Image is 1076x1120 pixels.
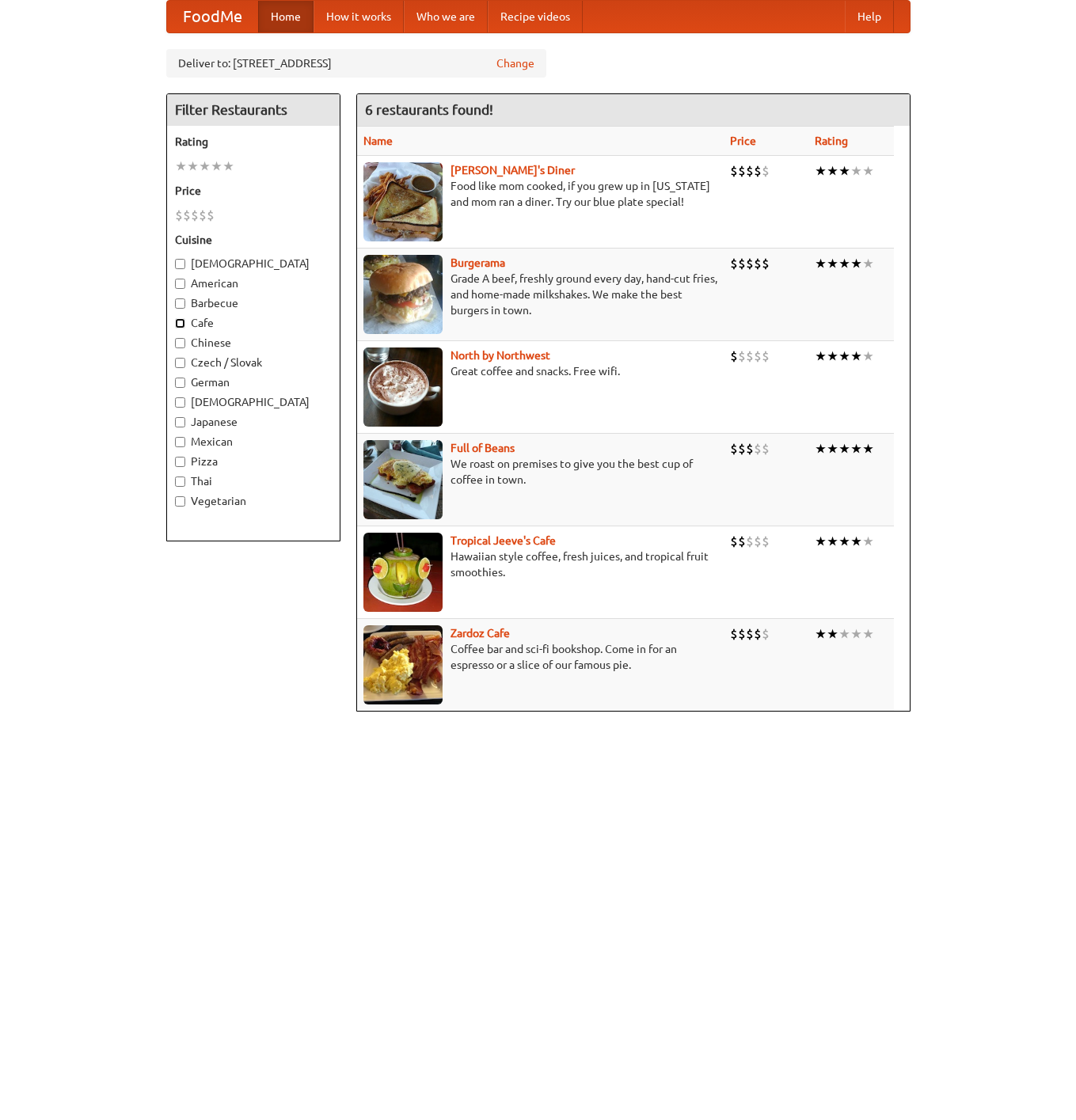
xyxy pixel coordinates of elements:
[363,347,443,427] img: north.jpg
[738,162,746,180] li: $
[838,625,850,643] li: ★
[746,440,754,457] li: $
[738,533,746,550] li: $
[738,625,746,643] li: $
[827,625,838,643] li: ★
[365,102,493,117] ng-pluralize: 6 restaurants found!
[815,440,827,457] li: ★
[862,347,874,365] li: ★
[815,255,827,272] li: ★
[827,347,838,365] li: ★
[175,318,185,328] input: Cafe
[762,255,770,272] li: $
[838,440,850,457] li: ★
[314,1,404,32] a: How it works
[730,255,738,272] li: $
[175,355,332,370] label: Czech / Slovak
[746,162,754,180] li: $
[850,255,862,272] li: ★
[363,178,717,210] p: Food like mom cooked, if you grew up in [US_STATE] and mom ran a diner. Try our blue plate special!
[175,158,187,175] li: ★
[175,476,185,487] input: Thai
[730,440,738,457] li: $
[363,641,717,673] p: Coffee bar and sci-fi bookshop. Come in for an espresso or a slice of our famous pie.
[754,347,762,365] li: $
[207,207,215,224] li: $
[175,256,332,271] label: [DEMOGRAPHIC_DATA]
[451,256,505,269] a: Burgerama
[488,1,583,32] a: Recipe videos
[175,473,332,489] label: Thai
[211,158,222,175] li: ★
[496,55,534,71] a: Change
[730,625,738,643] li: $
[175,295,332,311] label: Barbecue
[166,49,546,78] div: Deliver to: [STREET_ADDRESS]
[175,493,332,509] label: Vegetarian
[363,440,443,519] img: beans.jpg
[754,440,762,457] li: $
[175,207,183,224] li: $
[222,158,234,175] li: ★
[363,271,717,318] p: Grade A beef, freshly ground every day, hand-cut fries, and home-made milkshakes. We make the bes...
[451,627,510,640] a: Zardoz Cafe
[738,255,746,272] li: $
[730,533,738,550] li: $
[827,162,838,180] li: ★
[363,533,443,612] img: jeeves.jpg
[762,440,770,457] li: $
[762,347,770,365] li: $
[730,135,756,147] a: Price
[862,440,874,457] li: ★
[363,625,443,704] img: zardoz.jpg
[175,279,185,289] input: American
[175,338,185,348] input: Chinese
[746,347,754,365] li: $
[862,255,874,272] li: ★
[762,533,770,550] li: $
[451,164,575,177] a: [PERSON_NAME]'s Diner
[183,207,191,224] li: $
[754,625,762,643] li: $
[363,363,717,379] p: Great coffee and snacks. Free wifi.
[175,434,332,450] label: Mexican
[167,94,340,126] h4: Filter Restaurants
[815,533,827,550] li: ★
[827,533,838,550] li: ★
[754,162,762,180] li: $
[827,255,838,272] li: ★
[175,335,332,351] label: Chinese
[451,349,550,362] a: North by Northwest
[850,440,862,457] li: ★
[175,378,185,388] input: German
[258,1,314,32] a: Home
[175,454,332,469] label: Pizza
[175,298,185,309] input: Barbecue
[175,437,185,447] input: Mexican
[815,347,827,365] li: ★
[363,549,717,580] p: Hawaiian style coffee, fresh juices, and tropical fruit smoothies.
[754,255,762,272] li: $
[815,135,848,147] a: Rating
[838,255,850,272] li: ★
[451,534,556,547] a: Tropical Jeeve's Cafe
[746,255,754,272] li: $
[175,259,185,269] input: [DEMOGRAPHIC_DATA]
[838,162,850,180] li: ★
[175,134,332,150] h5: Rating
[363,162,443,241] img: sallys.jpg
[187,158,199,175] li: ★
[827,440,838,457] li: ★
[175,414,332,430] label: Japanese
[845,1,894,32] a: Help
[199,158,211,175] li: ★
[738,440,746,457] li: $
[762,162,770,180] li: $
[451,442,515,454] a: Full of Beans
[175,496,185,507] input: Vegetarian
[862,533,874,550] li: ★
